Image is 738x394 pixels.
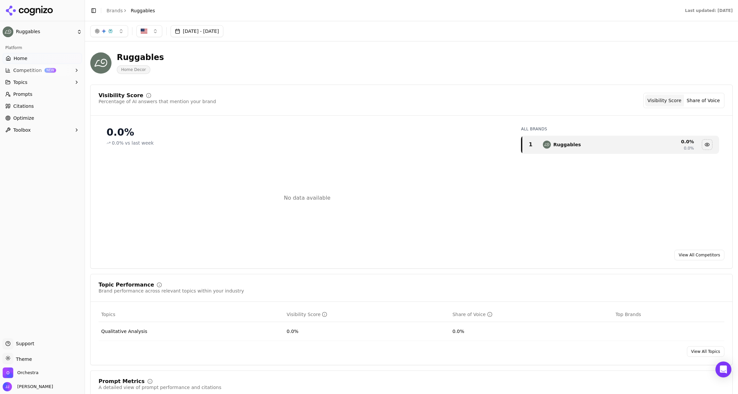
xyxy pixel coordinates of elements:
div: Ruggables [117,52,164,63]
div: Share of Voice [452,311,492,318]
span: [PERSON_NAME] [15,384,53,390]
img: Jeff Jensen [3,382,12,391]
nav: breadcrumb [107,7,155,14]
a: Citations [3,101,82,111]
button: Hide ruggables data [702,139,712,150]
div: Visibility Score [287,311,327,318]
div: 0.0 % [642,138,694,145]
a: View All Topics [687,346,724,357]
span: Top Brands [616,311,641,318]
span: Ruggables [16,29,74,35]
button: Open user button [3,382,53,391]
div: Prompt Metrics [99,379,145,384]
span: NEW [44,68,56,73]
button: [DATE] - [DATE] [171,25,223,37]
a: Brands [107,8,123,13]
div: Data table [99,307,724,341]
button: Visibility Score [645,95,684,106]
div: A detailed view of prompt performance and citations [99,384,221,391]
th: Topics [99,307,284,322]
span: Topics [13,79,28,86]
div: 0.0% [287,328,447,335]
span: Theme [13,357,32,362]
div: No data available [284,194,331,202]
div: Data table [521,136,719,154]
div: 0.0% [452,328,610,335]
img: Ruggables [3,27,13,37]
button: Share of Voice [684,95,723,106]
div: All Brands [521,126,719,132]
span: Optimize [13,115,34,121]
a: Home [3,53,82,64]
div: 0.0 % [107,126,508,138]
a: Optimize [3,113,82,123]
span: Ruggables [131,7,155,14]
a: Prompts [3,89,82,99]
div: Open Intercom Messenger [715,361,731,377]
th: visibilityScore [284,307,450,322]
tr: 1ruggablesRuggables0.0%0.0%Hide ruggables data [522,136,719,154]
button: Open organization switcher [3,367,38,378]
img: Ruggables [90,52,111,74]
button: Topics [3,77,82,88]
img: Orchestra [3,367,13,378]
th: shareOfVoice [450,307,613,322]
div: 1 [525,141,536,149]
span: Home [14,55,27,62]
img: US [141,28,147,34]
a: View All Competitors [674,250,724,260]
span: Toolbox [13,127,31,133]
span: Citations [13,103,34,109]
span: Topics [101,311,115,318]
span: vs last week [125,140,154,146]
th: Top Brands [613,307,724,322]
div: Brand performance across relevant topics within your industry [99,288,244,294]
span: 0.0% [684,146,694,151]
div: Ruggables [553,141,581,148]
div: Visibility Score [99,93,143,98]
div: Percentage of AI answers that mention your brand [99,98,216,105]
a: Qualitative Analysis [101,328,147,335]
span: Orchestra [17,370,38,376]
button: CompetitionNEW [3,65,82,76]
span: Support [13,340,34,347]
span: Prompts [13,91,33,98]
img: ruggables [543,141,551,149]
span: Home Decor [117,65,150,74]
span: 0.0% [112,140,124,146]
button: Toolbox [3,125,82,135]
div: Platform [3,42,82,53]
div: Topic Performance [99,282,154,288]
span: Competition [13,67,42,74]
div: Last updated: [DATE] [685,8,733,13]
